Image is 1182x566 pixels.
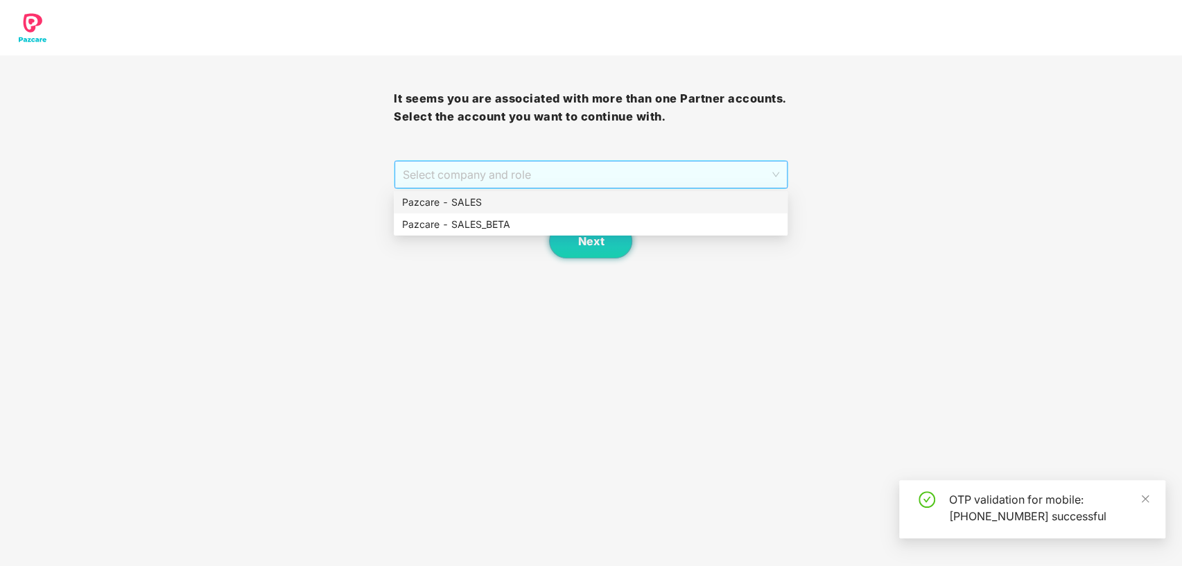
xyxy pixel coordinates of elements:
span: check-circle [919,491,935,508]
span: close [1140,494,1150,504]
div: Pazcare - SALES [402,195,779,210]
span: Next [577,235,604,248]
div: Pazcare - SALES [394,191,788,213]
h3: It seems you are associated with more than one Partner accounts. Select the account you want to c... [394,90,788,125]
div: OTP validation for mobile: [PHONE_NUMBER] successful [949,491,1149,524]
div: Pazcare - SALES_BETA [394,213,788,236]
span: Select company and role [403,161,779,188]
button: Next [549,224,632,258]
div: Pazcare - SALES_BETA [402,217,779,232]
